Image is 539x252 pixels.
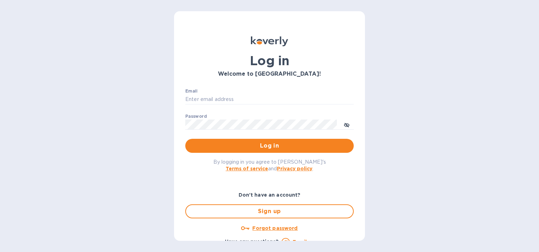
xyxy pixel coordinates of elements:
button: Sign up [185,204,354,218]
input: Enter email address [185,94,354,105]
label: Password [185,114,207,118]
a: Privacy policy [277,166,312,171]
label: Email [185,89,198,93]
img: Koverly [251,36,288,46]
b: Don't have an account? [239,192,301,198]
button: toggle password visibility [340,117,354,131]
h3: Welcome to [GEOGRAPHIC_DATA]! [185,71,354,77]
span: Sign up [192,207,347,216]
u: Forgot password [252,225,298,231]
b: Have any questions? [225,239,279,244]
span: Log in [191,142,348,150]
button: Log in [185,139,354,153]
h1: Log in [185,53,354,68]
a: Email us [293,239,314,245]
a: Terms of service [226,166,268,171]
span: By logging in you agree to [PERSON_NAME]'s and . [213,159,326,171]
